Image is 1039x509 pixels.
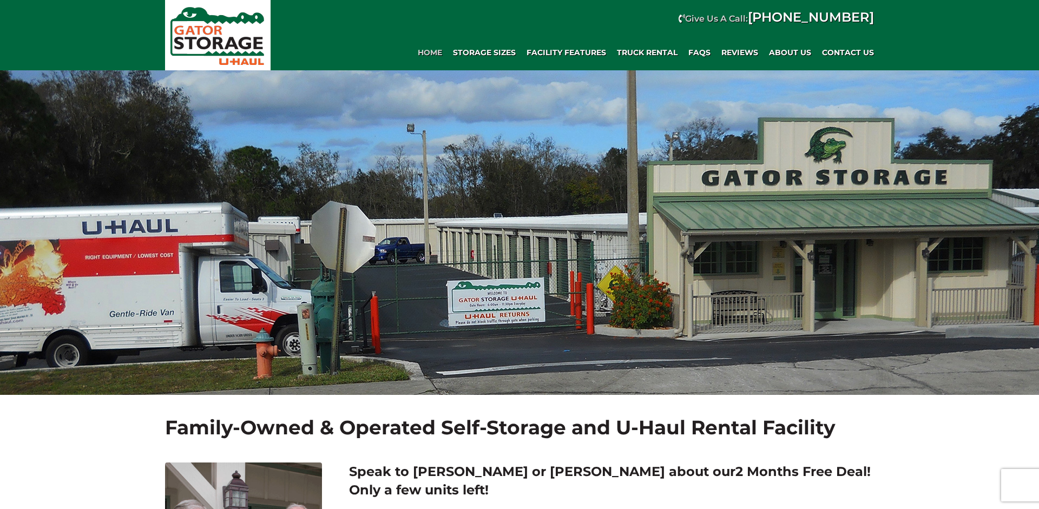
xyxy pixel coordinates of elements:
[716,42,764,63] a: REVIEWS
[683,42,716,63] a: FAQs
[453,48,516,57] span: Storage Sizes
[349,462,882,499] h2: Speak to [PERSON_NAME] or [PERSON_NAME] about our ! Only a few units left!
[817,42,879,63] a: Contact Us
[611,42,683,63] a: Truck Rental
[748,9,874,25] a: [PHONE_NUMBER]
[521,42,611,63] a: Facility Features
[688,48,711,57] span: FAQs
[769,48,811,57] span: About Us
[527,48,606,57] span: Facility Features
[165,414,874,446] h1: Family-Owned & Operated Self-Storage and U-Haul Rental Facility
[448,42,521,63] a: Storage Sizes
[418,48,442,57] span: Home
[735,464,867,479] span: 2 Months Free Deal
[617,48,678,57] span: Truck Rental
[822,48,874,57] span: Contact Us
[764,42,817,63] a: About Us
[685,14,874,24] strong: Give Us A Call:
[276,42,879,63] div: Main navigation
[412,42,448,63] a: Home
[721,48,758,57] span: REVIEWS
